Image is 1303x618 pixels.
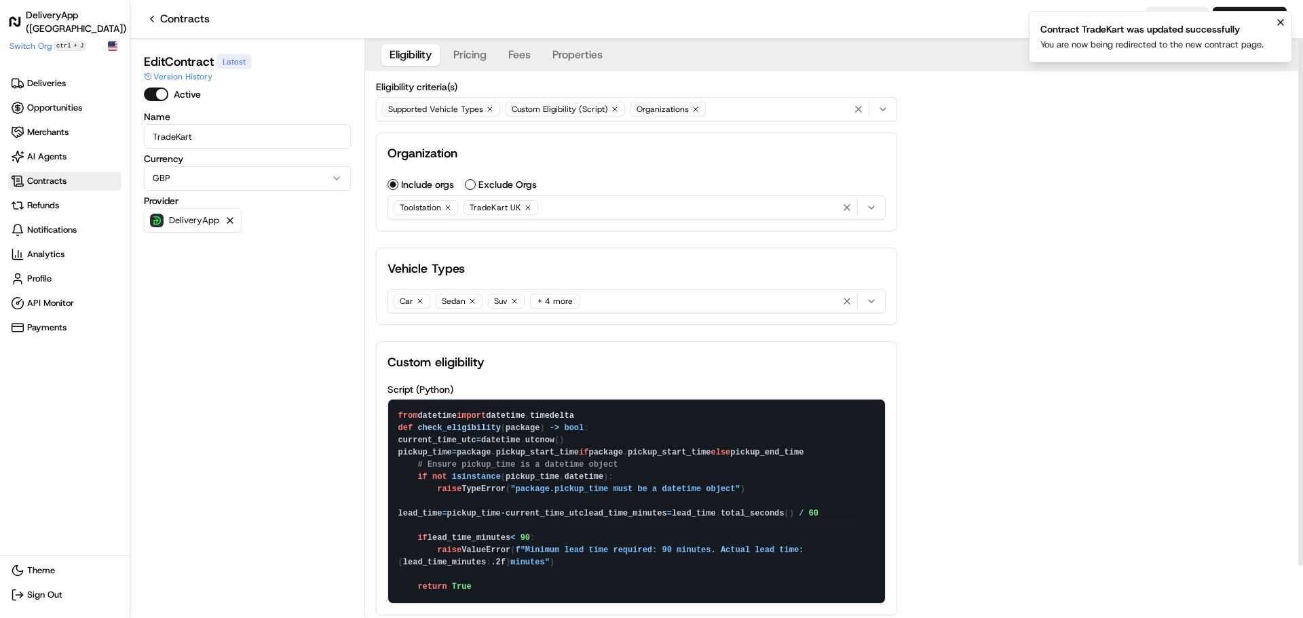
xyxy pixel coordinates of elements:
[27,564,55,577] span: Theme
[147,11,210,27] a: Contracts
[27,322,67,334] span: Payments
[1040,22,1264,36] div: Contract TradeKart was updated successfully
[108,41,117,51] img: Flag of us
[27,224,77,236] span: Notifications
[8,196,121,215] a: Refunds
[376,82,897,92] label: Eligibility criteria(s)
[144,208,242,233] button: DeliveryApp
[8,74,121,93] a: Deliveries
[144,52,214,71] h1: Edit Contract
[150,214,164,227] img: deliveryapp_logo.png
[10,41,86,52] button: Switch Orgctrl+J
[8,172,121,191] a: Contracts
[388,144,886,163] h2: Organization
[27,297,74,309] span: API Monitor
[400,202,441,213] span: Toolstation
[442,296,466,307] span: Sedan
[381,44,440,66] button: Eligibility
[530,294,580,309] div: + 4 more
[144,112,351,121] label: Name
[400,296,413,307] span: Car
[26,8,126,35] h1: DeliveryApp ([GEOGRAPHIC_DATA])
[8,220,121,239] a: Notifications
[401,180,454,189] label: Include orgs
[27,126,69,138] span: Merchants
[8,147,121,166] a: AI Agents
[637,104,689,115] span: Organizations
[376,97,897,121] button: Supported Vehicle TypesCustom Eligibility (Script)Organizations
[27,151,67,163] span: AI Agents
[27,248,64,260] span: Analytics
[27,77,66,90] span: Deliveries
[544,44,611,66] button: Properties
[500,44,539,66] button: Fees
[1040,39,1264,51] div: You are now being redirected to the new contract page.
[388,259,886,278] h2: Vehicle Types
[8,585,121,604] button: Sign Out
[174,90,201,99] label: Active
[388,383,886,396] p: Script (Python)
[8,245,121,264] a: Analytics
[478,180,537,189] label: Exclude Orgs
[10,41,52,52] span: Switch Org
[8,269,121,288] a: Profile
[388,104,483,115] span: Supported Vehicle Types
[388,195,886,220] button: ToolstationTradeKart UK
[8,8,126,35] a: DeliveryApp ([GEOGRAPHIC_DATA])
[445,44,495,66] button: Pricing
[512,104,608,115] span: Custom Eligibility (Script)
[8,318,121,337] a: Payments
[27,589,62,601] span: Sign Out
[470,202,521,213] span: TradeKart UK
[144,154,351,163] label: Currency
[494,296,508,307] span: Suv
[216,54,252,69] div: Latest
[388,289,886,313] button: CarSedanSuv+ 4 more
[8,561,121,580] button: Theme
[27,199,59,212] span: Refunds
[8,294,121,313] a: API Monitor
[8,98,121,117] a: Opportunities
[27,175,67,187] span: Contracts
[169,215,219,226] p: DeliveryApp
[388,353,886,372] h2: Custom eligibility
[144,71,212,82] button: Version History
[27,273,52,285] span: Profile
[27,102,82,114] span: Opportunities
[8,123,121,142] a: Merchants
[150,214,219,227] button: DeliveryApp
[144,196,351,206] label: Provider
[388,400,885,603] textarea: from datetime import datetime, timedelta def check_eligibility(package) -> bool: current_time_utc...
